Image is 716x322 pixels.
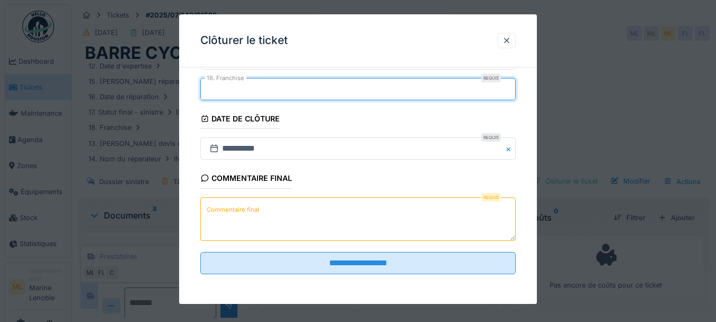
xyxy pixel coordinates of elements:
[481,134,501,142] div: Requis
[200,111,280,129] div: Date de clôture
[205,74,246,83] label: 18. Franchise
[504,138,516,160] button: Close
[481,74,501,83] div: Requis
[200,34,288,47] h3: Clôturer le ticket
[205,203,261,216] label: Commentaire final
[200,171,293,189] div: Commentaire final
[481,193,501,202] div: Requis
